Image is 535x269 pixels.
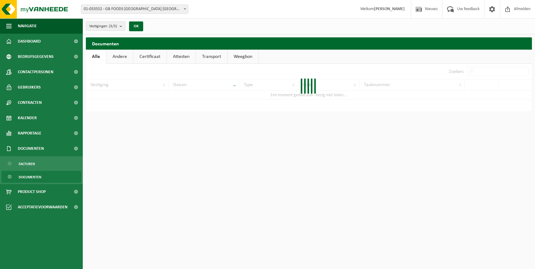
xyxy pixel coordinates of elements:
a: Weegbon [227,50,258,64]
span: Facturen [19,158,35,170]
span: Documenten [18,141,44,156]
button: OK [129,21,143,31]
span: Product Shop [18,184,46,199]
span: Kalender [18,110,37,126]
a: Facturen [2,158,81,169]
span: Documenten [19,171,41,183]
button: Vestigingen(3/3) [86,21,125,31]
span: Contactpersonen [18,64,53,80]
span: Bedrijfsgegevens [18,49,54,64]
span: Navigatie [18,18,37,34]
a: Transport [196,50,227,64]
span: Rapportage [18,126,41,141]
h2: Documenten [86,37,532,49]
strong: [PERSON_NAME] [374,7,405,11]
a: Documenten [2,171,81,183]
count: (3/3) [109,24,117,28]
span: 01-053552 - GB FOODS BELGIUM NV - PUURS-SINT-AMANDS [81,5,188,13]
span: Dashboard [18,34,41,49]
a: Andere [106,50,133,64]
span: Gebruikers [18,80,41,95]
span: Vestigingen [89,22,117,31]
span: 01-053552 - GB FOODS BELGIUM NV - PUURS-SINT-AMANDS [81,5,188,14]
a: Certificaat [133,50,166,64]
a: Attesten [167,50,196,64]
span: Contracten [18,95,42,110]
span: Acceptatievoorwaarden [18,199,67,215]
a: Alle [86,50,106,64]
